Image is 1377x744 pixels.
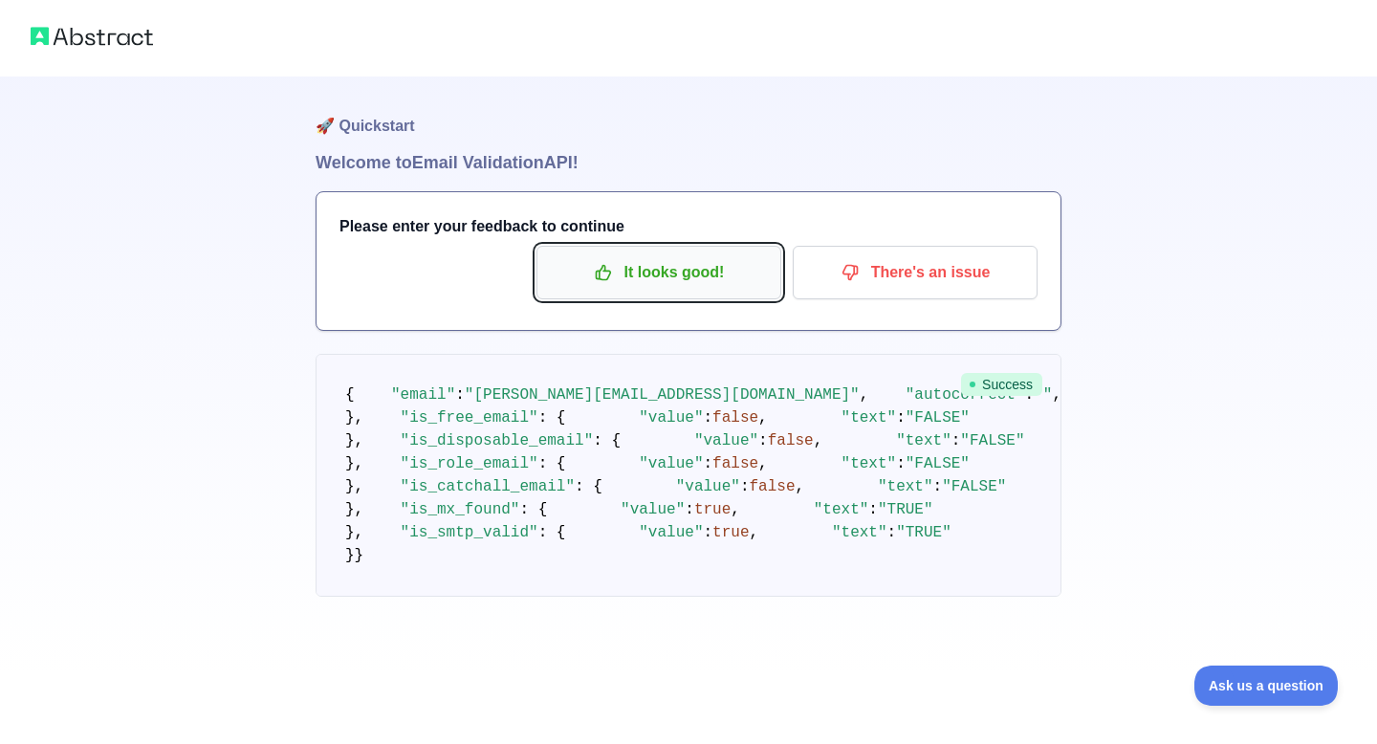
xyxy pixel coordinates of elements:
[1034,386,1052,404] span: ""
[878,478,933,495] span: "text"
[796,478,805,495] span: ,
[538,409,566,427] span: : {
[951,432,961,449] span: :
[961,373,1042,396] span: Success
[401,409,538,427] span: "is_free_email"
[960,432,1024,449] span: "FALSE"
[639,455,703,472] span: "value"
[455,386,465,404] span: :
[868,501,878,518] span: :
[339,215,1038,238] h3: Please enter your feedback to continue
[31,23,153,50] img: Abstract logo
[676,478,740,495] span: "value"
[465,386,860,404] span: "[PERSON_NAME][EMAIL_ADDRESS][DOMAIN_NAME]"
[391,386,455,404] span: "email"
[551,256,767,289] p: It looks good!
[887,524,897,541] span: :
[694,501,731,518] span: true
[906,386,1025,404] span: "autocorrect"
[807,256,1023,289] p: There's an issue
[593,432,621,449] span: : {
[758,455,768,472] span: ,
[401,455,538,472] span: "is_role_email"
[793,246,1038,299] button: There's an issue
[703,524,712,541] span: :
[814,432,823,449] span: ,
[712,409,758,427] span: false
[731,501,740,518] span: ,
[933,478,943,495] span: :
[538,524,566,541] span: : {
[345,386,355,404] span: {
[401,524,538,541] span: "is_smtp_valid"
[538,455,566,472] span: : {
[519,501,547,518] span: : {
[401,478,575,495] span: "is_catchall_email"
[896,524,951,541] span: "TRUE"
[896,455,906,472] span: :
[536,246,781,299] button: It looks good!
[750,478,796,495] span: false
[896,432,951,449] span: "text"
[758,409,768,427] span: ,
[758,432,768,449] span: :
[639,524,703,541] span: "value"
[841,455,897,472] span: "text"
[832,524,887,541] span: "text"
[401,501,520,518] span: "is_mx_found"
[814,501,869,518] span: "text"
[712,455,758,472] span: false
[906,409,970,427] span: "FALSE"
[703,409,712,427] span: :
[896,409,906,427] span: :
[621,501,685,518] span: "value"
[1052,386,1061,404] span: ,
[703,455,712,472] span: :
[1194,666,1339,706] iframe: Toggle Customer Support
[750,524,759,541] span: ,
[878,501,933,518] span: "TRUE"
[401,432,594,449] span: "is_disposable_email"
[575,478,602,495] span: : {
[712,524,749,541] span: true
[685,501,694,518] span: :
[316,149,1061,176] h1: Welcome to Email Validation API!
[841,409,897,427] span: "text"
[906,455,970,472] span: "FALSE"
[740,478,750,495] span: :
[639,409,703,427] span: "value"
[694,432,758,449] span: "value"
[316,77,1061,149] h1: 🚀 Quickstart
[860,386,869,404] span: ,
[942,478,1006,495] span: "FALSE"
[768,432,814,449] span: false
